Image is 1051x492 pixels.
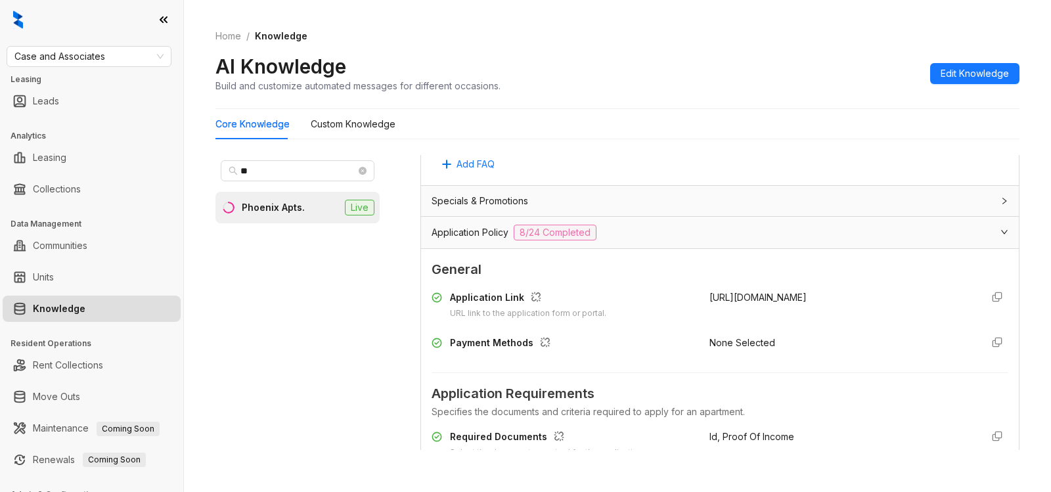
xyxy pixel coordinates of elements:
[242,200,305,215] div: Phoenix Apts.
[97,422,160,436] span: Coming Soon
[432,154,505,175] button: Add FAQ
[432,405,1008,419] div: Specifies the documents and criteria required to apply for an apartment.
[33,264,54,290] a: Units
[450,307,606,320] div: URL link to the application form or portal.
[33,233,87,259] a: Communities
[33,384,80,410] a: Move Outs
[33,352,103,378] a: Rent Collections
[345,200,374,215] span: Live
[13,11,23,29] img: logo
[3,352,181,378] li: Rent Collections
[3,447,181,473] li: Renewals
[450,447,644,459] div: Select the documents required for the application.
[213,29,244,43] a: Home
[3,233,181,259] li: Communities
[709,337,775,348] span: None Selected
[33,296,85,322] a: Knowledge
[215,79,501,93] div: Build and customize automated messages for different occasions.
[33,145,66,171] a: Leasing
[1000,197,1008,205] span: collapsed
[457,157,495,171] span: Add FAQ
[3,176,181,202] li: Collections
[3,264,181,290] li: Units
[14,47,164,66] span: Case and Associates
[3,145,181,171] li: Leasing
[421,217,1019,248] div: Application Policy8/24 Completed
[33,88,59,114] a: Leads
[450,336,556,353] div: Payment Methods
[215,117,290,131] div: Core Knowledge
[941,66,1009,81] span: Edit Knowledge
[432,194,528,208] span: Specials & Promotions
[33,176,81,202] a: Collections
[359,167,367,175] span: close-circle
[1000,228,1008,236] span: expanded
[421,186,1019,216] div: Specials & Promotions
[450,290,606,307] div: Application Link
[33,447,146,473] a: RenewalsComing Soon
[930,63,1019,84] button: Edit Knowledge
[255,30,307,41] span: Knowledge
[432,384,1008,404] span: Application Requirements
[3,88,181,114] li: Leads
[11,130,183,142] h3: Analytics
[432,225,508,240] span: Application Policy
[83,453,146,467] span: Coming Soon
[709,431,794,442] span: Id, Proof Of Income
[311,117,395,131] div: Custom Knowledge
[11,338,183,349] h3: Resident Operations
[3,384,181,410] li: Move Outs
[709,292,807,303] span: [URL][DOMAIN_NAME]
[229,166,238,175] span: search
[3,415,181,441] li: Maintenance
[514,225,596,240] span: 8/24 Completed
[450,430,644,447] div: Required Documents
[432,259,1008,280] span: General
[3,296,181,322] li: Knowledge
[11,74,183,85] h3: Leasing
[11,218,183,230] h3: Data Management
[215,54,346,79] h2: AI Knowledge
[246,29,250,43] li: /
